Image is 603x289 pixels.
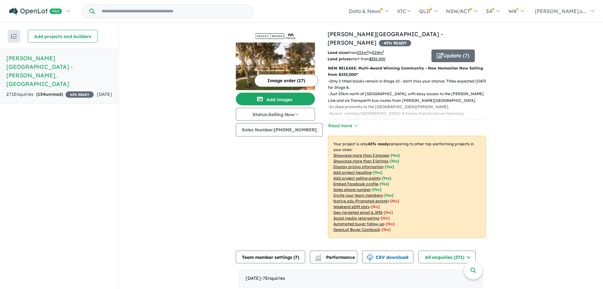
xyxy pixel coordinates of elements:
h5: [PERSON_NAME][GEOGRAPHIC_DATA] - [PERSON_NAME] , [GEOGRAPHIC_DATA] [6,54,112,88]
button: Sales Number:[PHONE_NUMBER] [236,123,323,136]
u: Showcase more than 3 images [333,153,389,158]
button: Image order (17) [254,74,318,87]
u: Embed Facebook profile [333,181,378,186]
u: OpenLot Buyer Cashback [333,227,380,232]
span: [ Yes ] [384,193,393,198]
button: Status:Selling Now [236,108,315,121]
button: Read more [328,122,358,129]
span: [No] [384,210,393,215]
span: 45 % READY [66,91,94,98]
u: Native ads (Promoted estate) [333,199,389,203]
b: Land prices [328,56,350,61]
u: $ 332,000 [369,56,385,61]
p: - Award- winning [GEOGRAPHIC_DATA]: A family-friendly haven featuring [PERSON_NAME], a half baske... [328,110,491,130]
u: Weekend eDM slots [333,204,369,209]
span: Performance [316,254,355,260]
p: from [328,49,427,56]
p: - Just 25km north of [GEOGRAPHIC_DATA], with easy access to the [PERSON_NAME] Line and six Transp... [328,91,491,104]
input: Try estate name, suburb, builder or developer [96,4,252,18]
u: Invite your team members [333,193,383,198]
u: 524 m [372,50,384,55]
u: Sales phone number [333,187,371,192]
u: Add project selling-points [333,176,380,181]
img: bar-chart.svg [315,256,321,260]
a: [PERSON_NAME][GEOGRAPHIC_DATA] - [PERSON_NAME] [328,30,443,46]
span: [No] [382,227,391,232]
p: NEW RELEASE: Multi-Award Winning Community - New Homesites Now Selling from $332,000* [328,65,486,78]
span: [DATE] [97,91,112,97]
span: [ Yes ] [385,164,394,169]
button: Performance [310,251,357,263]
p: start from [328,56,427,62]
button: All enquiries (271) [418,251,476,263]
button: Team member settings (7) [236,251,305,263]
p: - In close proximity to the [GEOGRAPHIC_DATA][PERSON_NAME]. [328,104,491,110]
img: Henley Brook Estate - Henley Brook [236,43,315,90]
u: Showcase more than 3 listings [333,159,388,163]
button: Update (7) [431,49,475,62]
span: [ Yes ] [382,176,391,181]
u: 251 m [357,50,368,55]
span: [ Yes ] [390,159,399,163]
span: 154 [38,91,46,97]
p: - Only 2 titled blocks remain in Stage 10 - don't miss your chance. Titles expected [DATE] for St... [328,78,491,91]
img: download icon [367,254,373,261]
sup: 2 [367,50,368,53]
div: 271 Enquir ies [6,91,94,98]
span: 45 % READY [379,40,411,46]
b: 45 % ready [368,141,389,146]
button: Add projects and builders [28,30,97,43]
span: [ Yes ] [391,153,400,158]
span: [No] [371,204,380,209]
u: Add project headline [333,170,372,175]
span: - 7 Enquir ies [261,275,285,281]
span: [No] [381,216,390,220]
span: to [368,50,384,55]
b: Land sizes [328,50,348,55]
button: CSV download [362,251,413,263]
img: line-chart.svg [315,254,321,258]
u: Display pricing information [333,164,383,169]
img: Openlot PRO Logo White [9,8,62,16]
img: sort.svg [11,34,17,39]
span: 7 [295,254,298,260]
u: Automated buyer follow-up [333,221,384,226]
sup: 2 [382,50,384,53]
span: [No] [386,221,395,226]
span: [ Yes ] [373,170,382,175]
div: [DATE] [239,270,483,287]
a: Henley Brook Estate - Henley Brook LogoHenley Brook Estate - Henley Brook [236,30,315,90]
span: [ Yes ] [380,181,389,186]
p: Your project is only comparing to other top-performing projects in your area: - - - - - - - - - -... [328,136,486,238]
u: Geo-targeted email & SMS [333,210,382,215]
span: [No] [390,199,399,203]
strong: ( unread) [36,91,63,97]
u: Social media retargeting [333,216,379,220]
img: Henley Brook Estate - Henley Brook Logo [238,32,312,40]
button: Add images [236,93,315,105]
span: [PERSON_NAME].s... [535,8,586,14]
span: [ Yes ] [372,187,381,192]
